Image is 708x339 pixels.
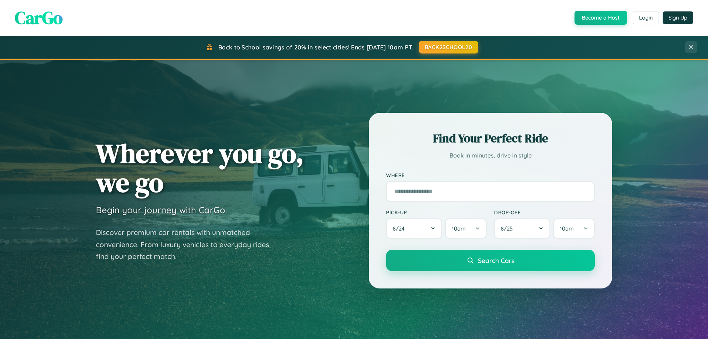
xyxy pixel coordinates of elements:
button: 10am [553,218,595,239]
button: 8/25 [494,218,550,239]
h3: Begin your journey with CarGo [96,204,225,215]
button: 8/24 [386,218,442,239]
span: 8 / 25 [501,225,516,232]
button: Sign Up [663,11,693,24]
span: 10am [452,225,466,232]
span: Search Cars [478,256,514,264]
span: 8 / 24 [393,225,408,232]
h1: Wherever you go, we go [96,139,304,197]
span: Back to School savings of 20% in select cities! Ends [DATE] 10am PT. [218,44,413,51]
button: Search Cars [386,250,595,271]
button: 10am [445,218,487,239]
label: Pick-up [386,209,487,215]
button: Login [633,11,659,24]
span: CarGo [15,6,63,30]
h2: Find Your Perfect Ride [386,130,595,146]
button: BACK2SCHOOL20 [419,41,478,53]
p: Discover premium car rentals with unmatched convenience. From luxury vehicles to everyday rides, ... [96,226,280,263]
p: Book in minutes, drive in style [386,150,595,161]
span: 10am [560,225,574,232]
label: Drop-off [494,209,595,215]
button: Become a Host [575,11,627,25]
label: Where [386,172,595,178]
